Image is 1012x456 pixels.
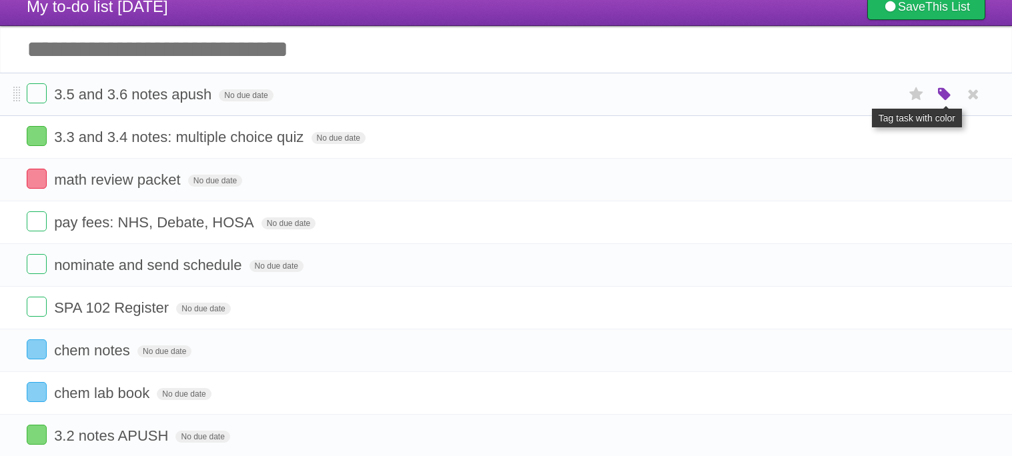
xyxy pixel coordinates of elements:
label: Done [27,211,47,231]
label: Done [27,254,47,274]
span: No due date [249,260,304,272]
span: No due date [175,431,229,443]
span: math review packet [54,171,184,188]
label: Done [27,297,47,317]
span: pay fees: NHS, Debate, HOSA [54,214,258,231]
span: No due date [262,217,316,229]
span: 3.2 notes APUSH [54,427,171,444]
span: No due date [176,303,230,315]
label: Done [27,382,47,402]
span: nominate and send schedule [54,257,245,273]
span: No due date [137,345,191,357]
span: chem lab book [54,385,153,401]
label: Star task [904,83,929,105]
label: Done [27,339,47,359]
span: 3.3 and 3.4 notes: multiple choice quiz [54,129,307,145]
label: Done [27,83,47,103]
span: 3.5 and 3.6 notes apush [54,86,215,103]
span: No due date [312,132,366,144]
label: Done [27,126,47,146]
span: No due date [219,89,273,101]
span: chem notes [54,342,133,359]
span: No due date [188,175,242,187]
span: No due date [157,388,211,400]
label: Done [27,425,47,445]
label: Done [27,169,47,189]
span: SPA 102 Register [54,299,172,316]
